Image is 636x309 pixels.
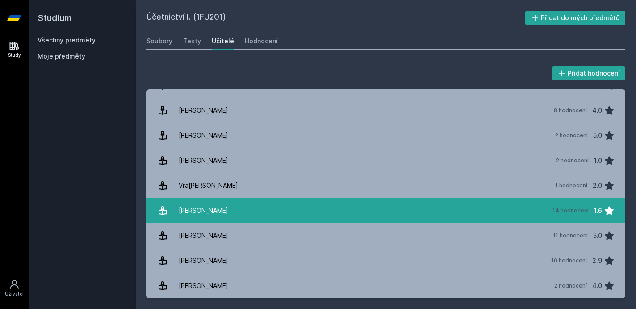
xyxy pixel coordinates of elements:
div: 2.0 [593,177,602,195]
div: [PERSON_NAME] [179,252,228,270]
div: Soubory [146,37,172,46]
span: Moje předměty [38,52,85,61]
div: 4.0 [592,277,602,295]
a: [PERSON_NAME] 2 hodnocení 4.0 [146,273,625,298]
div: Uživatel [5,291,24,297]
button: Přidat hodnocení [552,66,626,80]
div: Testy [183,37,201,46]
div: Učitelé [212,37,234,46]
a: [PERSON_NAME] 2 hodnocení 1.0 [146,148,625,173]
div: 5.0 [593,227,602,245]
div: 2 hodnocení [556,157,589,164]
a: Testy [183,32,201,50]
a: [PERSON_NAME] 14 hodnocení 1.6 [146,198,625,223]
div: 1.6 [594,202,602,220]
div: [PERSON_NAME] [179,127,228,144]
div: Study [8,52,21,59]
div: 2.9 [592,252,602,270]
div: 4.0 [592,102,602,119]
div: [PERSON_NAME] [179,227,228,245]
div: 2 hodnocení [554,282,587,289]
a: Všechny předměty [38,36,96,44]
div: 2 hodnocení [555,132,588,139]
div: 14 hodnocení [552,207,589,214]
h2: Účetnictví I. (1FU201) [146,11,525,25]
a: Study [2,36,27,63]
div: [PERSON_NAME] [179,102,228,119]
div: Vra[PERSON_NAME] [179,177,238,195]
div: [PERSON_NAME] [179,277,228,295]
div: 1.0 [594,152,602,169]
a: Soubory [146,32,172,50]
div: 11 hodnocení [553,232,588,239]
div: [PERSON_NAME] [179,152,228,169]
div: 8 hodnocení [554,107,587,114]
a: Vra[PERSON_NAME] 1 hodnocení 2.0 [146,173,625,198]
div: 1 hodnocení [555,182,587,189]
div: 5.0 [593,127,602,144]
a: Hodnocení [245,32,278,50]
a: Uživatel [2,275,27,302]
a: [PERSON_NAME] 10 hodnocení 2.9 [146,248,625,273]
div: 10 hodnocení [551,257,587,264]
a: [PERSON_NAME] 8 hodnocení 4.0 [146,98,625,123]
div: [PERSON_NAME] [179,202,228,220]
div: Hodnocení [245,37,278,46]
a: [PERSON_NAME] 2 hodnocení 5.0 [146,123,625,148]
button: Přidat do mých předmětů [525,11,626,25]
a: Učitelé [212,32,234,50]
a: [PERSON_NAME] 11 hodnocení 5.0 [146,223,625,248]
